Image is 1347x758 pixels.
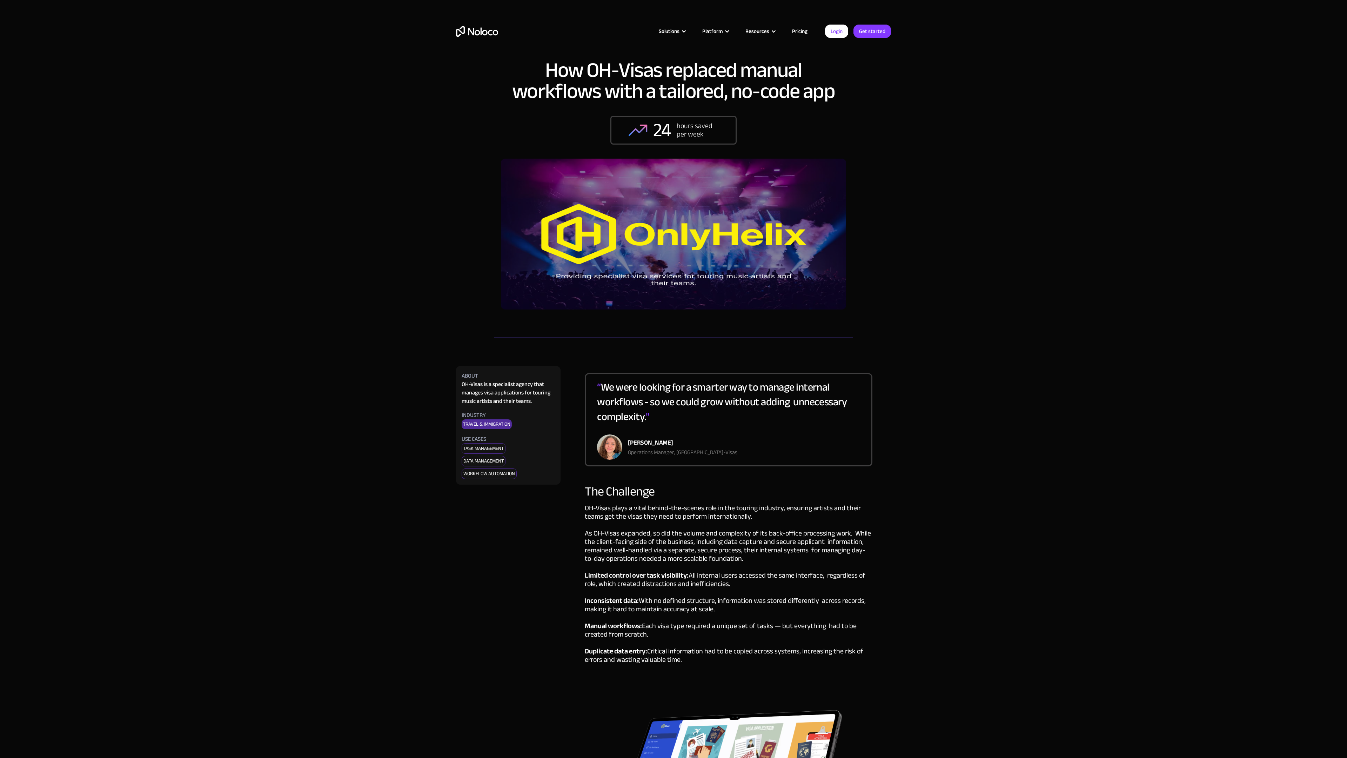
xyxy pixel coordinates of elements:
div: [PERSON_NAME] [628,438,737,448]
div: Operations Manager, [GEOGRAPHIC_DATA]-Visas [628,448,737,457]
div: hours saved per week [677,122,719,139]
div: Resources [737,27,783,36]
a: Login [825,25,848,38]
div: Solutions [659,27,679,36]
a: Get started [853,25,891,38]
div: OH-Visas is a specialist agency that manages visa applications for touring music artists and thei... [462,380,555,405]
div: workflow automation [462,468,517,479]
a: home [456,26,498,37]
div: Platform [702,27,723,36]
strong: Limited control over task visibility: [585,569,689,582]
strong: Inconsistent data: [585,594,639,607]
div: USE CASES [462,435,486,443]
div: data management [462,456,505,466]
div: We were looking for a smarter way to manage internal workflows - so we could grow without adding ... [597,380,860,434]
span: “ [597,377,601,397]
strong: Manual workflows: [585,619,642,632]
div: task management [462,443,505,454]
div: Solutions [650,27,693,36]
a: Pricing [783,27,816,36]
h1: How OH-Visas replaced manual workflows with a tailored, no-code app [501,60,846,102]
span: " [646,407,650,426]
div: About [462,372,478,380]
div: Platform [693,27,737,36]
div: 24 [653,120,671,141]
div: The Challenge [585,485,872,499]
div: OH-Visas plays a vital behind-the-scenes role in the touring industry, ensuring artists and their... [585,504,872,681]
div: travel & immigration [462,419,512,429]
strong: Duplicate data entry: [585,645,647,658]
div: Industry [462,411,486,419]
div: Resources [745,27,769,36]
